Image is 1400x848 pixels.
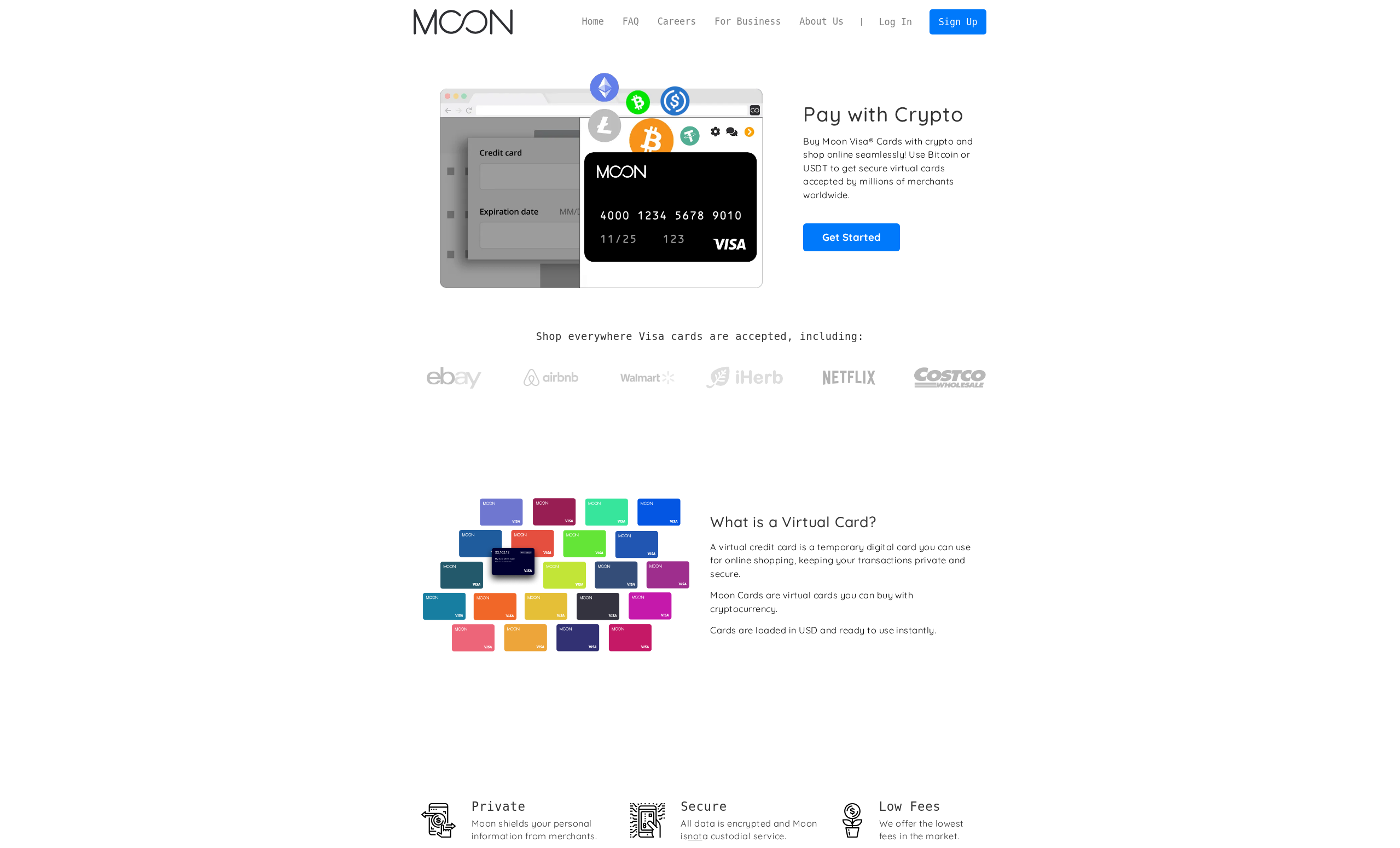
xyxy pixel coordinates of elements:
img: Moon Cards let you spend your crypto anywhere Visa is accepted. [414,65,788,287]
a: ebay [414,350,495,401]
img: iHerb [704,364,785,392]
a: Netflix [800,353,898,397]
a: Log In [870,10,921,34]
div: All data is encrypted and Moon is a custodial service. [681,817,822,843]
div: Moon shields your personal information from merchants. [472,817,613,843]
a: iHerb [704,353,785,397]
div: Moon Cards are virtual cards you can buy with cryptocurrency. [710,589,978,615]
img: ebay [427,361,481,395]
h2: Secure [681,798,822,815]
h1: Private [472,798,613,815]
a: Costco [914,346,987,403]
div: A virtual credit card is a temporary digital card you can use for online shopping, keeping your t... [710,540,978,581]
img: Privacy [421,803,456,838]
a: For Business [705,15,790,28]
img: Money stewardship [835,803,869,838]
a: Walmart [607,360,688,390]
a: Airbnb [510,358,591,391]
h1: Pay with Crypto [803,102,964,126]
h1: Low Fees [879,798,979,815]
a: Home [573,15,613,28]
img: Costco [914,357,987,398]
h2: Shop everywhere Visa cards are accepted, including: [536,331,864,343]
a: Careers [648,15,705,28]
a: home [414,9,513,34]
a: Get Started [803,223,900,251]
img: Airbnb [524,369,578,386]
img: Netflix [822,364,876,391]
span: not [688,830,702,841]
img: Walmart [620,371,675,384]
div: Cards are loaded in USD and ready to use instantly. [710,624,936,637]
img: Moon Logo [414,9,513,34]
a: FAQ [613,15,648,28]
div: We offer the lowest fees in the market. [879,817,979,843]
a: About Us [790,15,853,28]
p: Buy Moon Visa® Cards with crypto and shop online seamlessly! Use Bitcoin or USDT to get secure vi... [803,135,974,202]
h2: What is a Virtual Card? [710,513,978,530]
a: Sign Up [930,9,986,34]
img: Virtual cards from Moon [421,498,691,651]
img: Security [630,803,665,838]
